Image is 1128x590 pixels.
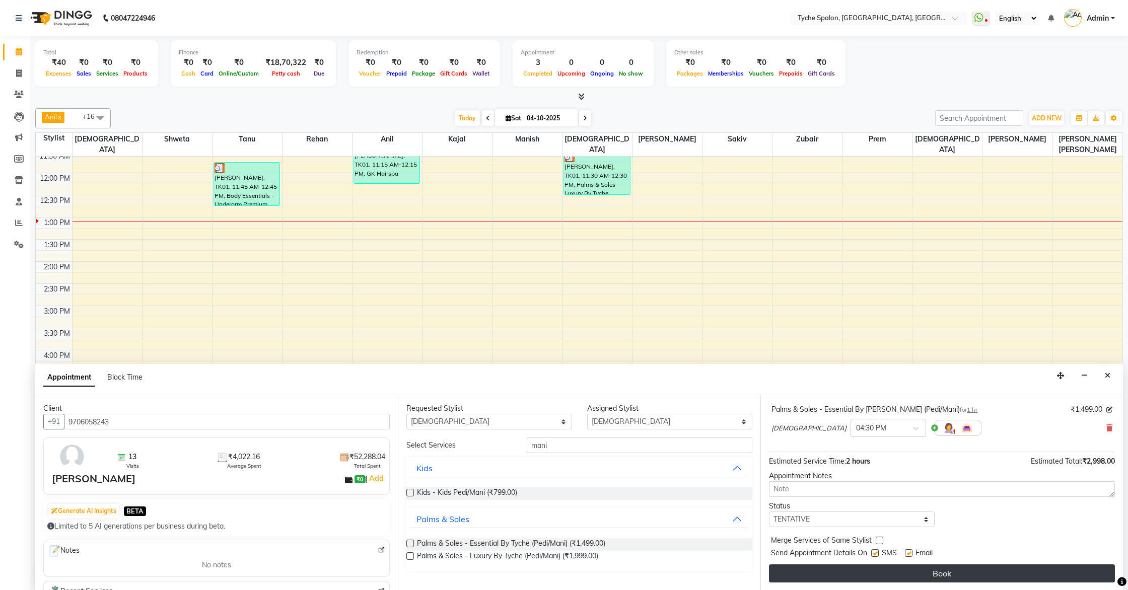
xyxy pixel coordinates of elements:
[406,403,572,414] div: Requested Stylist
[1100,368,1115,384] button: Close
[527,437,752,453] input: Search by service name
[43,48,150,57] div: Total
[521,70,555,77] span: Completed
[521,48,646,57] div: Appointment
[805,57,837,68] div: ₹0
[674,70,706,77] span: Packages
[42,328,72,339] div: 3:30 PM
[769,564,1115,582] button: Book
[410,510,748,528] button: Palms & Soles
[706,57,746,68] div: ₹0
[503,114,524,122] span: Sat
[357,57,384,68] div: ₹0
[179,57,198,68] div: ₹0
[228,452,260,462] span: ₹4,022.16
[555,70,588,77] span: Upcoming
[912,133,982,156] span: [DEMOGRAPHIC_DATA]
[47,521,386,532] div: Limited to 5 AI generations per business during beta.
[674,48,837,57] div: Other sales
[26,4,95,32] img: logo
[121,70,150,77] span: Products
[52,471,135,486] div: [PERSON_NAME]
[1071,404,1102,415] span: ₹1,499.00
[399,440,519,451] div: Select Services
[1106,407,1112,413] i: Edit price
[982,133,1052,145] span: [PERSON_NAME]
[702,133,772,145] span: Sakiv
[455,110,480,126] span: Today
[57,113,61,121] a: x
[1052,133,1122,156] span: [PERSON_NAME] [PERSON_NAME]
[43,368,95,387] span: Appointment
[198,57,216,68] div: ₹0
[492,133,562,145] span: Manish
[73,133,142,156] span: [DEMOGRAPHIC_DATA]
[416,513,469,525] div: Palms & Soles
[521,57,555,68] div: 3
[57,442,87,471] img: avatar
[357,70,384,77] span: Voucher
[842,133,912,145] span: Prem
[771,535,872,548] span: Merge Services of Same Stylist
[214,163,280,205] div: [PERSON_NAME], TK01, 11:45 AM-12:45 PM, Body Essentials - Underarm Premium
[354,462,381,470] span: Total Spent
[368,472,385,484] a: Add
[616,70,646,77] span: No show
[38,173,72,184] div: 12:00 PM
[354,140,420,183] div: [PERSON_NAME], TK01, 11:15 AM-12:15 PM, GK Hairspa
[769,457,846,466] span: Estimated Service Time:
[45,113,57,121] span: Anil
[48,504,119,518] button: Generate AI Insights
[588,70,616,77] span: Ongoing
[227,462,261,470] span: Average Spent
[43,70,74,77] span: Expenses
[1064,9,1082,27] img: Admin
[126,462,139,470] span: Visits
[587,403,753,414] div: Assigned Stylist
[943,422,955,434] img: Hairdresser.png
[1031,457,1082,466] span: Estimated Total:
[310,57,328,68] div: ₹0
[777,57,805,68] div: ₹0
[384,57,409,68] div: ₹0
[846,457,870,466] span: 2 hours
[438,57,470,68] div: ₹0
[94,70,121,77] span: Services
[1087,13,1109,24] span: Admin
[355,475,365,483] span: ₹0
[422,133,492,145] span: Kajal
[564,152,630,194] div: [PERSON_NAME], TK01, 11:30 AM-12:30 PM, Palms & Soles - Luxury By Tyche (Pedi/Mani)
[769,501,935,511] div: Status
[438,70,470,77] span: Gift Cards
[1029,111,1064,125] button: ADD NEW
[588,57,616,68] div: 0
[366,472,385,484] span: |
[777,70,805,77] span: Prepaids
[746,70,777,77] span: Vouchers
[261,57,310,68] div: ₹18,70,322
[48,544,80,557] span: Notes
[882,548,897,560] span: SMS
[74,70,94,77] span: Sales
[771,548,867,560] span: Send Appointment Details On
[410,459,748,477] button: Kids
[961,422,973,434] img: Interior.png
[417,487,517,500] span: Kids - Kids Pedi/Mani (₹799.00)
[42,350,72,361] div: 4:00 PM
[121,57,150,68] div: ₹0
[967,406,977,413] span: 1 hr
[179,70,198,77] span: Cash
[772,133,842,145] span: Zubair
[42,262,72,272] div: 2:00 PM
[83,112,102,120] span: +16
[417,551,598,563] span: Palms & Soles - Luxury By Tyche (Pedi/Mani) (₹1,999.00)
[706,70,746,77] span: Memberships
[179,48,328,57] div: Finance
[470,57,492,68] div: ₹0
[935,110,1023,126] input: Search Appointment
[960,406,977,413] small: for
[616,57,646,68] div: 0
[357,48,492,57] div: Redemption
[43,414,64,429] button: +91
[37,151,72,162] div: 11:30 AM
